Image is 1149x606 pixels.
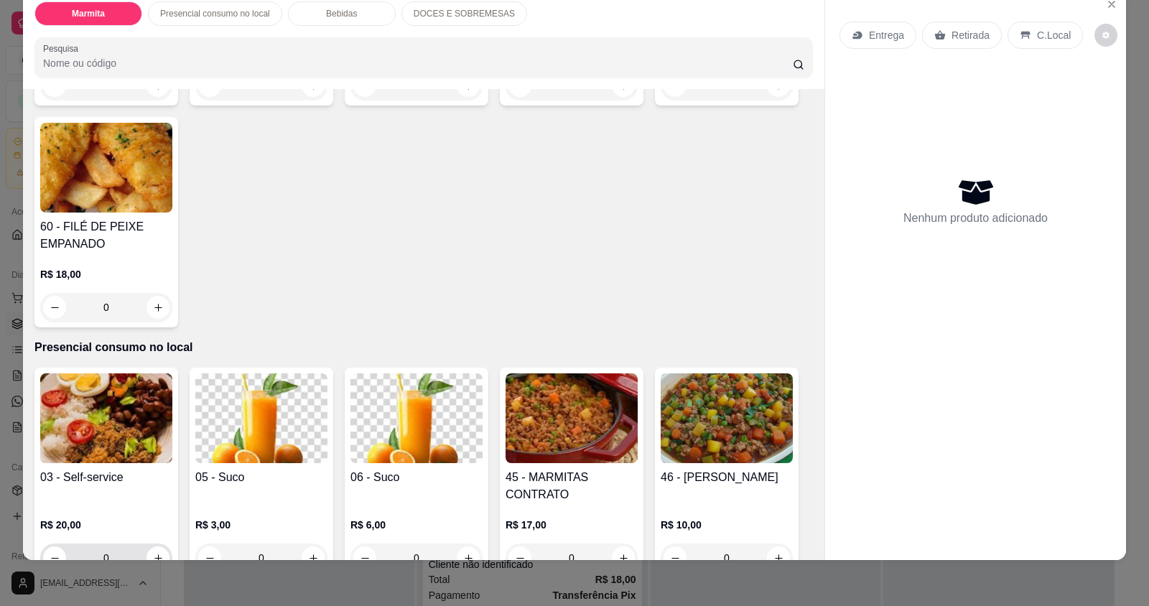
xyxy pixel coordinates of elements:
button: increase-product-quantity [767,546,790,569]
img: product-image [195,373,327,463]
p: R$ 20,00 [40,518,172,532]
button: increase-product-quantity [612,546,635,569]
button: decrease-product-quantity [664,546,687,569]
p: Presencial consumo no local [160,8,270,19]
p: R$ 18,00 [40,267,172,281]
h4: 05 - Suco [195,469,327,486]
h4: 46 - [PERSON_NAME] [661,469,793,486]
p: Bebidas [326,8,357,19]
p: DOCES E SOBREMESAS [414,8,515,19]
p: R$ 6,00 [350,518,483,532]
h4: 06 - Suco [350,469,483,486]
button: increase-product-quantity [146,296,169,319]
button: increase-product-quantity [302,546,325,569]
h4: 03 - Self-service [40,469,172,486]
p: R$ 3,00 [195,518,327,532]
button: decrease-product-quantity [353,546,376,569]
p: C.Local [1037,28,1071,42]
h4: 45 - MARMITAS CONTRATO [506,469,638,503]
button: decrease-product-quantity [508,546,531,569]
button: decrease-product-quantity [43,296,66,319]
button: decrease-product-quantity [198,546,221,569]
input: Pesquisa [43,56,793,70]
button: increase-product-quantity [146,546,169,569]
h4: 60 - FILÉ DE PEIXE EMPANADO [40,218,172,253]
p: Retirada [952,28,990,42]
img: product-image [661,373,793,463]
p: R$ 10,00 [661,518,793,532]
p: R$ 17,00 [506,518,638,532]
img: product-image [506,373,638,463]
p: Entrega [869,28,904,42]
img: product-image [40,123,172,213]
p: Presencial consumo no local [34,339,813,356]
p: Nenhum produto adicionado [903,210,1048,227]
button: decrease-product-quantity [1094,24,1117,47]
p: Marmita [72,8,105,19]
button: increase-product-quantity [457,546,480,569]
img: product-image [40,373,172,463]
label: Pesquisa [43,42,83,55]
img: product-image [350,373,483,463]
button: decrease-product-quantity [43,546,66,569]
